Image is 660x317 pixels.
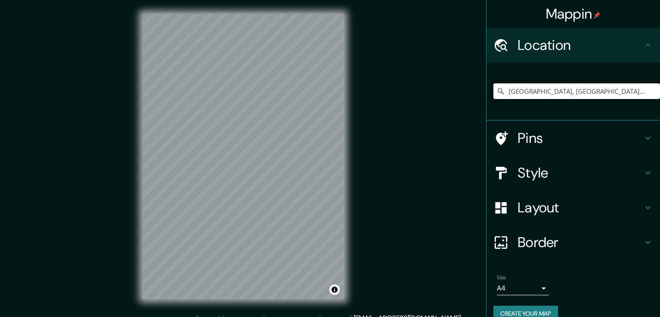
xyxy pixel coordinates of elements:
[329,284,340,295] button: Toggle attribution
[493,83,660,99] input: Pick your city or area
[518,129,643,147] h4: Pins
[486,190,660,225] div: Layout
[486,225,660,260] div: Border
[518,234,643,251] h4: Border
[142,14,344,299] canvas: Map
[518,199,643,216] h4: Layout
[486,155,660,190] div: Style
[546,5,601,23] h4: Mappin
[497,281,549,295] div: A4
[518,164,643,182] h4: Style
[497,274,506,281] label: Size
[518,36,643,54] h4: Location
[486,28,660,63] div: Location
[594,12,601,19] img: pin-icon.png
[486,121,660,155] div: Pins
